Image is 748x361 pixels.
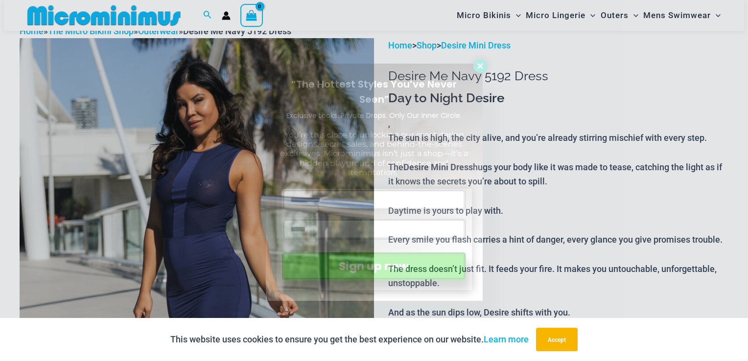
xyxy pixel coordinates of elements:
[282,252,466,280] button: Sign up now
[170,332,529,347] p: This website uses cookies to ensure you get the best experience on our website.
[291,77,457,106] span: “The Hottest Styles You’ve Never Seen”
[536,328,578,351] button: Accept
[473,59,487,73] button: Close
[280,130,468,177] span: You’re this close to unlocking our most daring designs, secret sales, and behind-the-scenes exclu...
[286,111,462,120] span: Exclusive Looks. Private Drops. Only Our Inner Circle.
[484,334,529,344] a: Learn more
